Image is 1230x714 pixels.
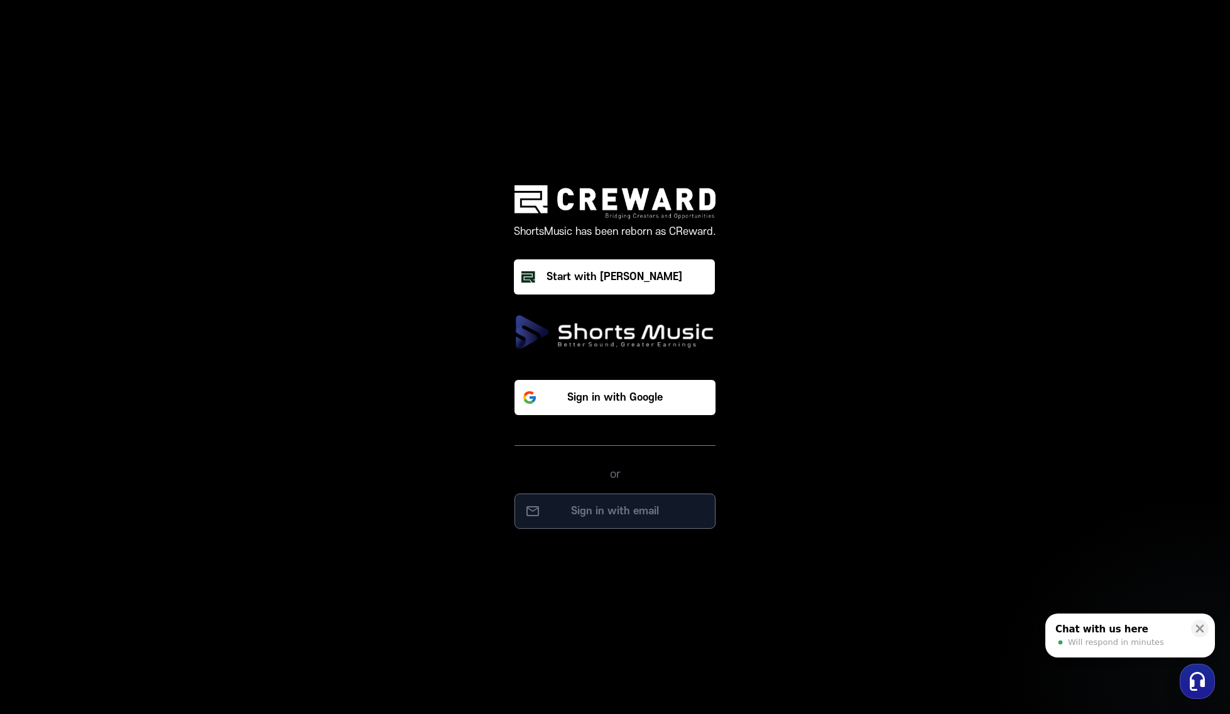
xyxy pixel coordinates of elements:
span: Messages [104,418,141,428]
div: or [514,445,716,484]
a: Messages [83,398,162,430]
a: Settings [162,398,241,430]
a: Home [4,398,83,430]
button: Start with [PERSON_NAME] [514,259,715,295]
p: Sign in with Google [567,390,663,405]
img: creward logo [514,185,716,219]
p: Sign in with email [528,504,702,519]
span: Home [32,417,54,427]
a: Start with [PERSON_NAME] [514,259,716,295]
div: Start with [PERSON_NAME] [547,269,682,284]
button: Sign in with Google [514,380,716,415]
img: ShortsMusic [514,315,716,350]
p: ShortsMusic has been reborn as CReward. [514,224,716,239]
span: Settings [186,417,217,427]
button: Sign in with email [514,494,716,529]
